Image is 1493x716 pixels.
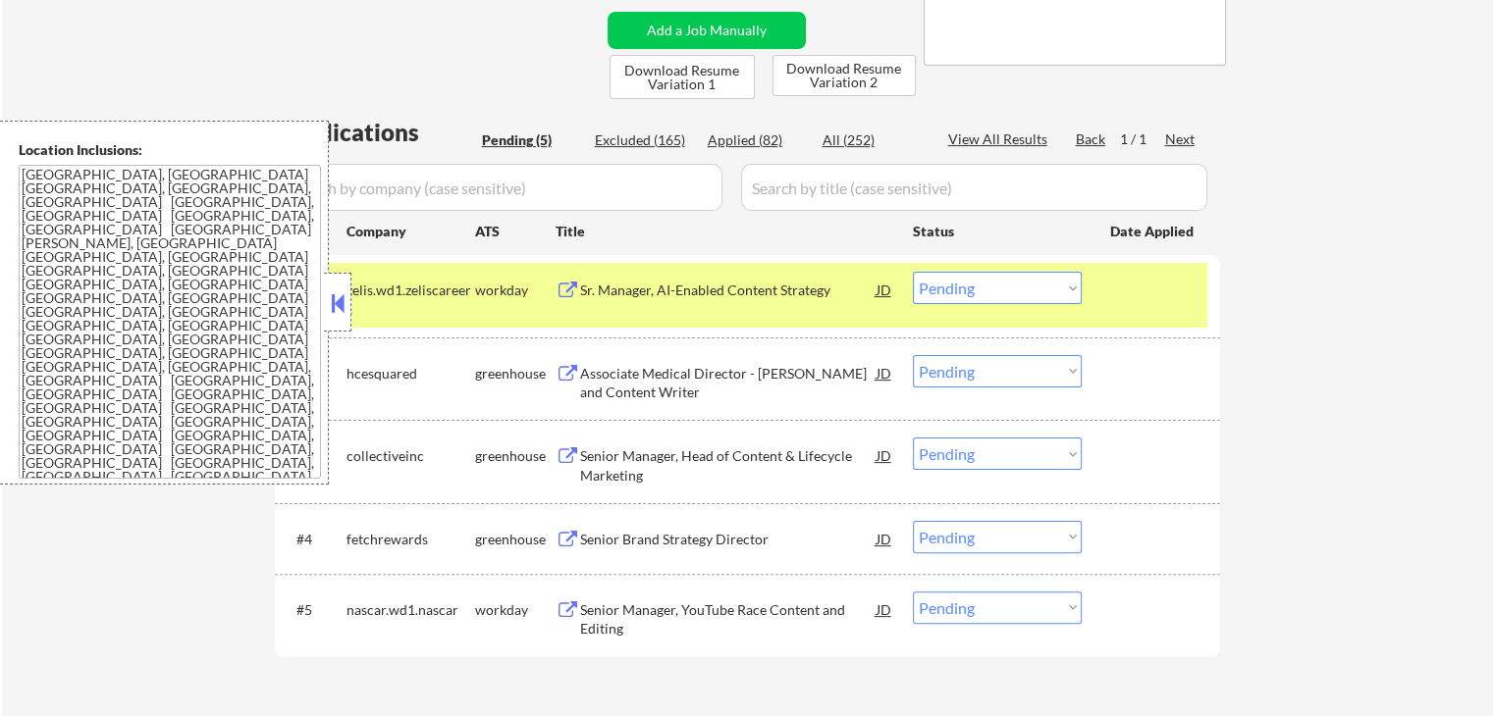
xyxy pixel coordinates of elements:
[347,600,475,620] div: nascar.wd1.nascar
[556,222,894,241] div: Title
[1076,129,1107,149] div: Back
[580,281,877,300] div: Sr. Manager, AI-Enabled Content Strategy
[948,129,1053,149] div: View All Results
[580,446,877,485] div: Senior Manager, Head of Content & Lifecycle Marketing
[475,600,556,620] div: workday
[608,12,806,49] button: Add a Job Manually
[475,222,556,241] div: ATS
[475,446,556,466] div: greenhouse
[296,530,331,549] div: #4
[19,140,321,160] div: Location Inclusions:
[875,437,894,473] div: JD
[281,121,475,144] div: Applications
[913,213,1082,248] div: Status
[1165,129,1197,149] div: Next
[875,272,894,307] div: JD
[595,130,693,150] div: Excluded (165)
[1110,222,1197,241] div: Date Applied
[296,600,331,620] div: #5
[708,130,806,150] div: Applied (82)
[475,281,556,300] div: workday
[580,530,877,549] div: Senior Brand Strategy Director
[475,364,556,384] div: greenhouse
[281,164,722,211] input: Search by company (case sensitive)
[610,55,755,99] button: Download Resume Variation 1
[580,364,877,402] div: Associate Medical Director - [PERSON_NAME] and Content Writer
[482,130,580,150] div: Pending (5)
[347,281,475,319] div: zelis.wd1.zeliscareers
[875,355,894,390] div: JD
[347,222,475,241] div: Company
[773,55,916,96] button: Download Resume Variation 2
[823,130,921,150] div: All (252)
[347,446,475,466] div: collectiveinc
[475,530,556,549] div: greenhouse
[347,530,475,549] div: fetchrewards
[875,521,894,556] div: JD
[875,591,894,627] div: JD
[580,600,877,639] div: Senior Manager, YouTube Race Content and Editing
[741,164,1207,211] input: Search by title (case sensitive)
[347,364,475,384] div: hcesquared
[1120,129,1165,149] div: 1 / 1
